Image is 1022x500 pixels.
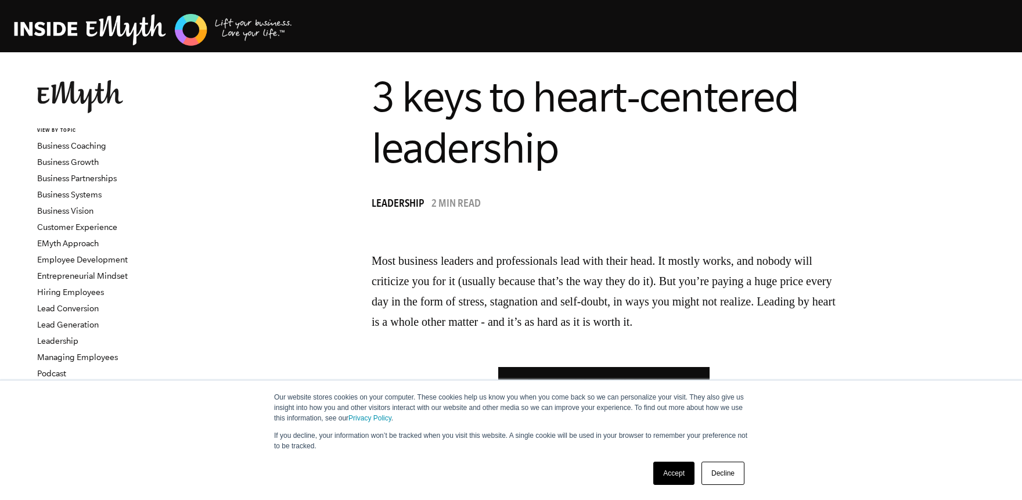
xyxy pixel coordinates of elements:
[431,199,481,211] p: 2 min read
[37,206,93,215] a: Business Vision
[37,141,106,150] a: Business Coaching
[372,251,836,332] p: Most business leaders and professionals lead with their head. It mostly works, and nobody will cr...
[653,462,694,485] a: Accept
[372,199,430,211] a: Leadership
[372,73,798,171] span: 3 keys to heart-centered leadership
[37,157,99,167] a: Business Growth
[37,271,128,280] a: Entrepreneurial Mindset
[37,255,128,264] a: Employee Development
[498,367,710,401] a: Download the EMyth Roadmap
[274,430,748,451] p: If you decline, your information won’t be tracked when you visit this website. A single cookie wi...
[37,222,117,232] a: Customer Experience
[14,12,293,48] img: EMyth Business Coaching
[37,287,104,297] a: Hiring Employees
[348,414,391,422] a: Privacy Policy
[37,190,102,199] a: Business Systems
[37,304,99,313] a: Lead Conversion
[37,320,99,329] a: Lead Generation
[37,127,177,135] h6: VIEW BY TOPIC
[701,462,744,485] a: Decline
[37,352,118,362] a: Managing Employees
[372,199,424,211] span: Leadership
[37,336,78,346] a: Leadership
[37,239,99,248] a: EMyth Approach
[274,392,748,423] p: Our website stores cookies on your computer. These cookies help us know you when you come back so...
[37,369,66,378] a: Podcast
[37,174,117,183] a: Business Partnerships
[37,80,123,113] img: EMyth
